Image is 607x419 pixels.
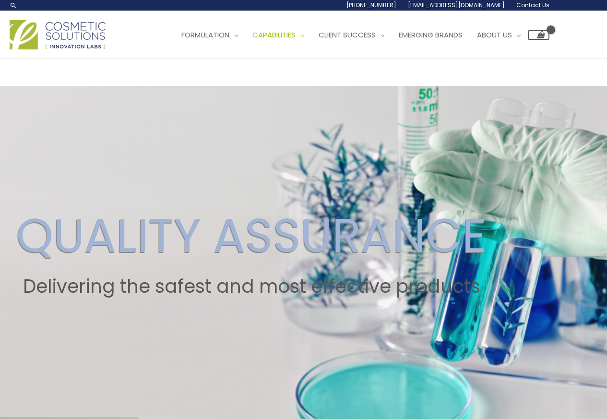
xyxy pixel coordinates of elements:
[516,1,549,9] span: Contact Us
[319,30,376,40] span: Client Success
[16,275,487,298] h2: Delivering the safest and most effective products
[10,1,17,9] a: Search icon link
[167,21,549,49] nav: Site Navigation
[16,207,487,264] h2: QUALITY ASSURANCE
[408,1,505,9] span: [EMAIL_ADDRESS][DOMAIN_NAME]
[528,30,549,40] a: View Shopping Cart, empty
[245,21,311,49] a: Capabilities
[181,30,229,40] span: Formulation
[174,21,245,49] a: Formulation
[252,30,296,40] span: Capabilities
[399,30,463,40] span: Emerging Brands
[311,21,392,49] a: Client Success
[470,21,528,49] a: About Us
[477,30,512,40] span: About Us
[392,21,470,49] a: Emerging Brands
[346,1,396,9] span: [PHONE_NUMBER]
[10,20,106,49] img: Cosmetic Solutions Logo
